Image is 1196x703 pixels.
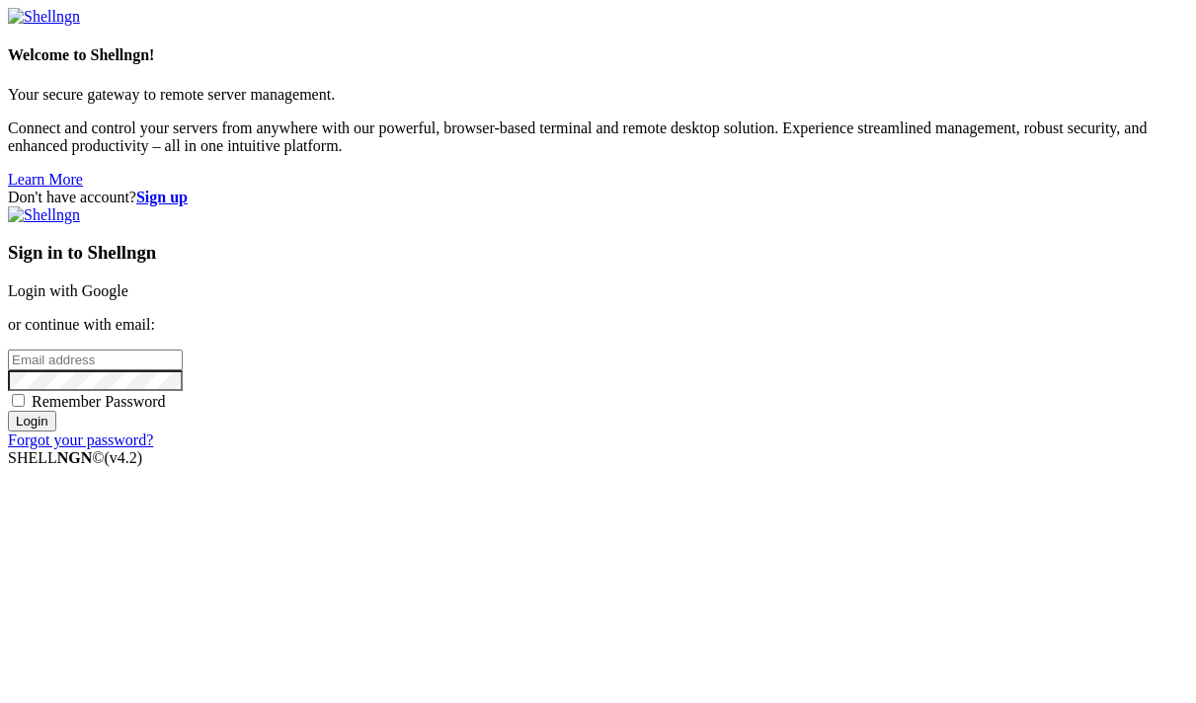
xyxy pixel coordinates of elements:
[8,449,142,466] span: SHELL ©
[8,411,56,431] input: Login
[8,8,80,26] img: Shellngn
[105,449,143,466] span: 4.2.0
[8,189,1188,206] div: Don't have account?
[8,350,183,370] input: Email address
[8,242,1188,264] h3: Sign in to Shellngn
[8,86,1188,104] p: Your secure gateway to remote server management.
[8,282,128,299] a: Login with Google
[8,206,80,224] img: Shellngn
[8,431,153,448] a: Forgot your password?
[136,189,188,205] a: Sign up
[12,394,25,407] input: Remember Password
[57,449,93,466] b: NGN
[32,393,166,410] span: Remember Password
[8,171,83,188] a: Learn More
[8,119,1188,155] p: Connect and control your servers from anywhere with our powerful, browser-based terminal and remo...
[8,316,1188,334] p: or continue with email:
[8,46,1188,64] h4: Welcome to Shellngn!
